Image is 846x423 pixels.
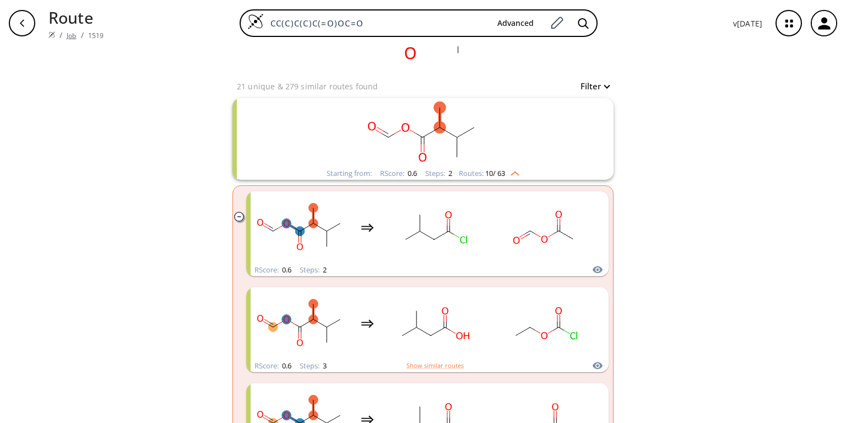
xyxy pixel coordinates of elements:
[574,82,609,90] button: Filter
[247,13,264,30] img: Logo Spaya
[447,168,452,178] span: 2
[321,265,327,275] span: 2
[48,6,104,29] p: Route
[237,81,378,92] p: 21 unique & 279 similar routes found
[280,361,291,371] span: 0.6
[385,193,484,262] svg: CC(C)CC(=O)Cl
[605,193,704,262] svg: CI
[81,29,84,41] li: /
[254,362,291,370] div: RScore :
[495,289,594,358] svg: CCOC(=O)Cl
[385,289,484,358] svg: CC(C)CC(=O)O
[254,266,291,274] div: RScore :
[605,289,704,358] svg: CI
[495,193,594,262] svg: CC(=O)OC=O
[459,170,519,177] div: Routes:
[485,170,505,177] span: 10 / 63
[327,170,372,177] div: Starting from:
[251,289,350,358] svg: CC(C)C(C)C(=O)OC=O
[264,18,489,29] input: Enter SMILES
[280,98,566,167] svg: CC(C)C(C)C(=O)OC=O
[48,31,55,38] img: Spaya logo
[251,193,350,262] svg: CC(C)C(C)C(=O)OC=O
[280,265,291,275] span: 0.6
[59,29,62,41] li: /
[425,170,452,177] div: Steps :
[489,13,543,34] button: Advanced
[300,266,327,274] div: Steps :
[505,167,519,176] img: Up
[406,361,464,371] button: Show similar routes
[733,18,762,29] p: v [DATE]
[406,168,417,178] span: 0.6
[380,170,417,177] div: RScore :
[300,362,327,370] div: Steps :
[88,31,104,40] a: 1519
[321,361,327,371] span: 3
[67,31,76,40] a: Job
